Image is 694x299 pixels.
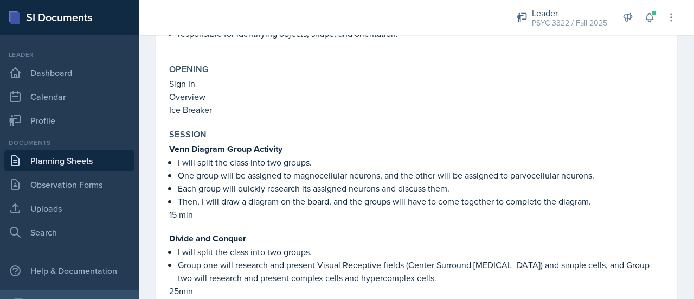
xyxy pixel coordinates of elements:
[178,156,664,169] p: I will split the class into two groups.
[169,129,207,140] label: Session
[227,143,282,155] strong: Group Activity
[178,182,664,195] p: Each group will quickly research its assigned neurons and discuss them.
[169,208,664,221] p: 15 min
[532,17,607,29] div: PSYC 3322 / Fall 2025
[4,198,134,219] a: Uploads
[4,174,134,195] a: Observation Forms
[178,169,664,182] p: One group will be assigned to magnocellular neurons, and the other will be assigned to parvocellu...
[178,258,664,284] p: Group one will research and present Visual Receptive fields (Center Surround [MEDICAL_DATA]) and ...
[4,138,134,148] div: Documents
[4,260,134,282] div: Help & Documentation
[169,90,664,103] p: Overview
[169,103,664,116] p: Ice Breaker
[169,64,209,75] label: Opening
[4,150,134,171] a: Planning Sheets
[4,62,134,84] a: Dashboard
[4,86,134,107] a: Calendar
[4,110,134,131] a: Profile
[178,195,664,208] p: Then, I will draw a diagram on the board, and the groups will have to come together to complete t...
[169,284,664,297] p: 25min
[169,143,225,155] strong: Venn Diagram
[178,245,664,258] p: I will split the class into two groups.
[532,7,607,20] div: Leader
[169,232,246,245] strong: Divide and Conquer
[4,50,134,60] div: Leader
[4,221,134,243] a: Search
[169,77,664,90] p: Sign In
